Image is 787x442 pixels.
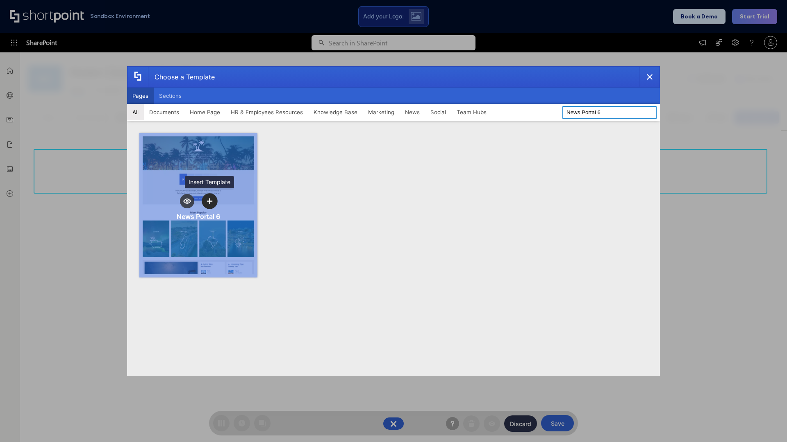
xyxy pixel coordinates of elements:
button: Marketing [363,104,400,120]
iframe: Chat Widget [746,403,787,442]
button: Sections [154,88,187,104]
div: News Portal 6 [177,212,220,221]
button: Home Page [184,104,225,120]
input: Search [562,106,657,119]
button: Documents [144,104,184,120]
button: HR & Employees Resources [225,104,308,120]
button: Social [425,104,451,120]
div: Choose a Template [148,67,215,87]
button: News [400,104,425,120]
div: template selector [127,66,660,376]
button: Knowledge Base [308,104,363,120]
button: All [127,104,144,120]
button: Team Hubs [451,104,492,120]
button: Pages [127,88,154,104]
